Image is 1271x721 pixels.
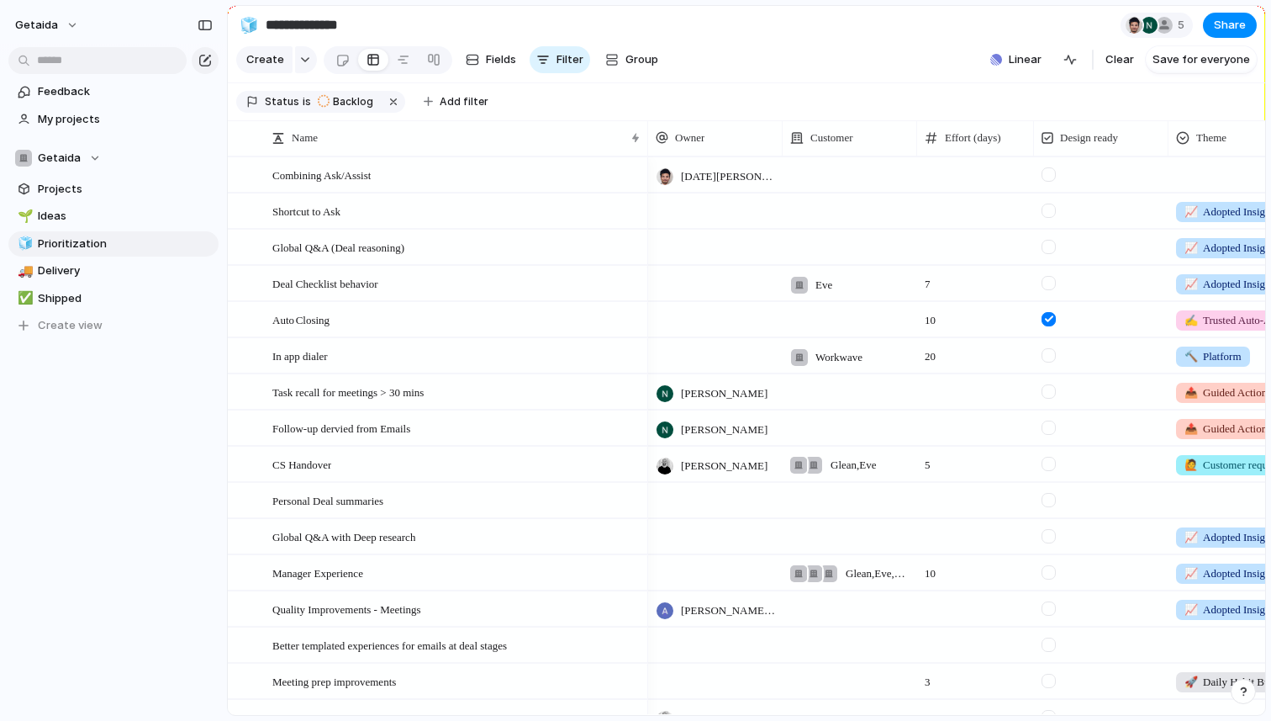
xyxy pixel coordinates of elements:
[38,262,213,279] span: Delivery
[272,671,396,691] span: Meeting prep improvements
[8,177,219,202] a: Projects
[8,231,219,257] a: 🧊Prioritization
[1105,51,1134,68] span: Clear
[272,527,415,546] span: Global Q&A with Deep research
[918,339,1033,365] span: 20
[530,46,590,73] button: Filter
[1184,386,1198,399] span: 📤
[8,146,219,171] button: Getaida
[38,83,213,100] span: Feedback
[313,93,383,111] button: Backlog
[918,267,1033,293] span: 7
[272,346,328,365] span: In app dialer
[1214,17,1246,34] span: Share
[299,93,314,111] button: is
[815,349,862,366] span: Workwave
[1009,51,1042,68] span: Linear
[625,51,658,68] span: Group
[15,17,58,34] span: getaida
[18,262,29,281] div: 🚚
[1146,46,1257,73] button: Save for everyone
[38,111,213,128] span: My projects
[272,454,331,474] span: CS Handover
[945,130,1001,146] span: Effort (days)
[15,208,32,225] button: 🌱
[556,51,583,68] span: Filter
[272,310,330,329] span: Auto Closing
[1184,314,1198,326] span: ✍️
[272,273,378,293] span: Deal Checklist behavior
[846,565,910,582] span: Glean , Eve , Fractal
[235,12,262,39] button: 🧊
[1184,205,1198,218] span: 📈
[272,382,424,401] span: Task recall for meetings > 30 mins
[38,236,213,252] span: Prioritization
[333,94,373,109] span: Backlog
[681,602,775,619] span: [PERSON_NAME] Sarma
[1184,421,1271,437] span: Guided Actions
[272,490,383,510] span: Personal Deal summaries
[1152,51,1250,68] span: Save for everyone
[15,262,32,279] button: 🚚
[1184,241,1198,254] span: 📈
[272,563,363,582] span: Manager Experience
[1184,531,1198,543] span: 📈
[272,418,410,437] span: Follow-up dervied from Emails
[272,165,371,184] span: Combining Ask/Assist
[681,385,767,402] span: [PERSON_NAME]
[8,79,219,104] a: Feedback
[1196,130,1226,146] span: Theme
[38,150,81,167] span: Getaida
[265,94,299,109] span: Status
[815,277,832,294] span: Eve
[38,290,213,307] span: Shipped
[272,635,507,655] span: Better templated experiences for emails at deal stages
[486,51,516,68] span: Fields
[1184,422,1198,435] span: 📤
[272,237,404,257] span: Global Q&A (Deal reasoning)
[38,208,213,225] span: Ideas
[918,303,1033,329] span: 10
[246,51,284,68] span: Create
[1184,567,1198,580] span: 📈
[272,201,340,220] span: Shortcut to Ask
[1184,676,1198,688] span: 🚀
[236,46,293,73] button: Create
[918,665,1033,691] span: 3
[1184,603,1198,616] span: 📈
[15,290,32,307] button: ✅
[1184,384,1271,401] span: Guided Actions
[240,13,258,36] div: 🧊
[597,46,667,73] button: Group
[18,234,29,253] div: 🧊
[681,168,775,185] span: [DATE][PERSON_NAME]
[1203,13,1257,38] button: Share
[1060,130,1118,146] span: Design ready
[675,130,704,146] span: Owner
[810,130,853,146] span: Customer
[8,12,87,39] button: getaida
[38,181,213,198] span: Projects
[681,458,767,474] span: [PERSON_NAME]
[18,289,29,308] div: ✅
[15,236,32,252] button: 🧊
[918,556,1033,582] span: 10
[459,46,523,73] button: Fields
[984,47,1048,72] button: Linear
[1184,459,1198,471] span: 🙋
[8,204,219,229] a: 🌱Ideas
[1099,46,1141,73] button: Clear
[831,457,877,474] span: Glean , Eve
[8,107,219,132] a: My projects
[1184,348,1242,365] span: Platform
[440,94,488,109] span: Add filter
[8,258,219,284] div: 🚚Delivery
[1184,350,1198,363] span: 🔨
[1184,278,1198,290] span: 📈
[38,317,103,334] span: Create view
[681,421,767,438] span: [PERSON_NAME]
[8,286,219,311] a: ✅Shipped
